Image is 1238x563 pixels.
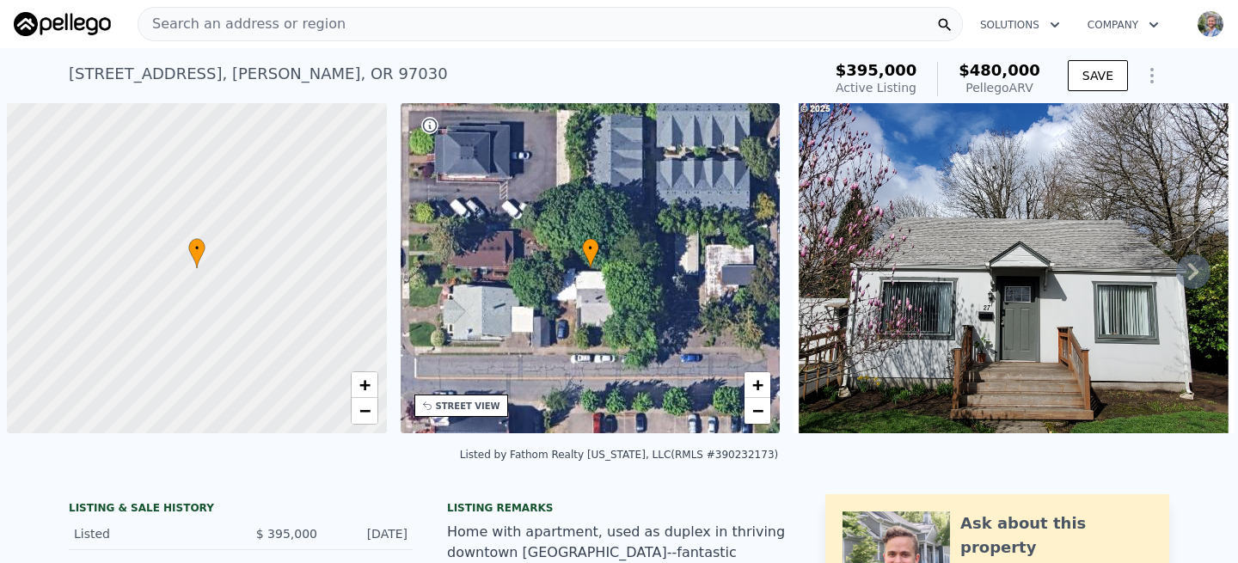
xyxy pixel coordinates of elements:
[256,527,317,541] span: $ 395,000
[836,81,916,95] span: Active Listing
[752,374,763,395] span: +
[352,372,377,398] a: Zoom in
[436,400,500,413] div: STREET VIEW
[966,9,1074,40] button: Solutions
[1135,58,1169,93] button: Show Options
[352,398,377,424] a: Zoom out
[74,525,227,542] div: Listed
[960,511,1152,560] div: Ask about this property
[359,374,370,395] span: +
[836,61,917,79] span: $395,000
[447,501,791,515] div: Listing remarks
[188,241,205,256] span: •
[959,61,1040,79] span: $480,000
[752,400,763,421] span: −
[794,103,1234,433] img: Sale: 166847563 Parcel: 74963978
[582,241,599,256] span: •
[1074,9,1173,40] button: Company
[359,400,370,421] span: −
[138,14,346,34] span: Search an address or region
[14,12,111,36] img: Pellego
[582,238,599,268] div: •
[959,79,1040,96] div: Pellego ARV
[745,372,770,398] a: Zoom in
[69,501,413,518] div: LISTING & SALE HISTORY
[1068,60,1128,91] button: SAVE
[1197,10,1224,38] img: avatar
[188,238,205,268] div: •
[745,398,770,424] a: Zoom out
[69,62,448,86] div: [STREET_ADDRESS] , [PERSON_NAME] , OR 97030
[331,525,408,542] div: [DATE]
[460,449,778,461] div: Listed by Fathom Realty [US_STATE], LLC (RMLS #390232173)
